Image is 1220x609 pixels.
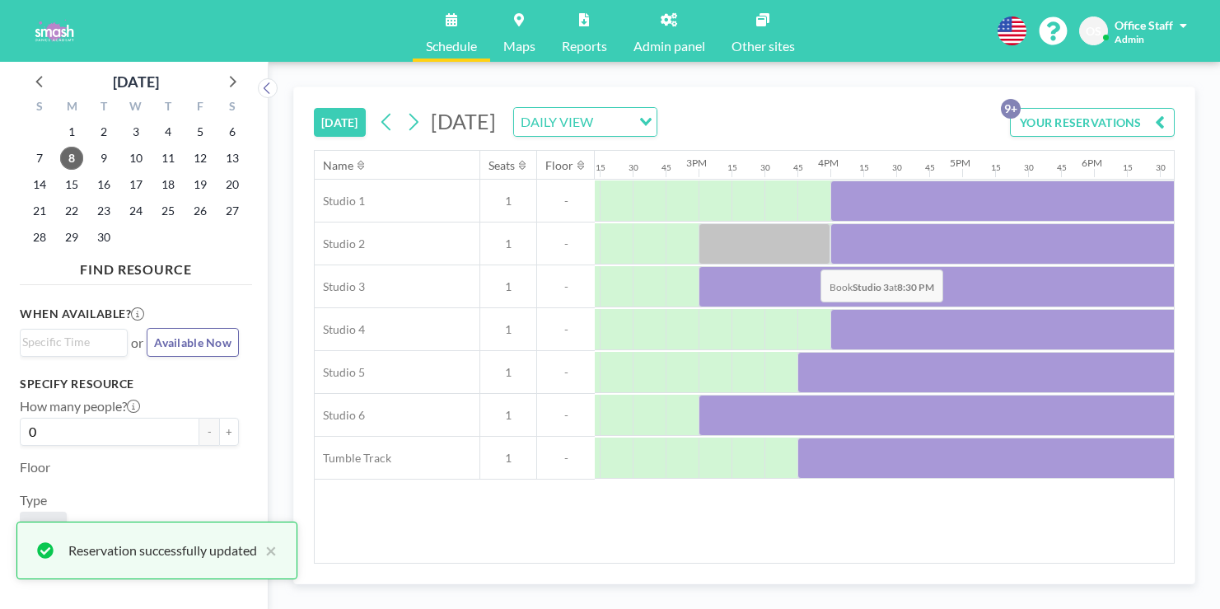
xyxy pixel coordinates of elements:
span: 1 [480,451,536,466]
span: Sunday, September 7, 2025 [28,147,51,170]
span: Available Now [154,335,231,349]
div: M [56,97,88,119]
span: 1 [480,322,536,337]
span: Thursday, September 25, 2025 [157,199,180,223]
span: 1 [480,365,536,380]
span: - [537,237,595,251]
span: Friday, September 12, 2025 [189,147,212,170]
span: Monday, September 22, 2025 [60,199,83,223]
span: Friday, September 19, 2025 [189,173,212,196]
span: Friday, September 26, 2025 [189,199,212,223]
span: Tuesday, September 2, 2025 [92,120,115,143]
div: 30 [760,162,770,173]
div: 5PM [950,157,970,169]
span: 1 [480,279,536,294]
span: Saturday, September 27, 2025 [221,199,244,223]
span: - [537,451,595,466]
label: Type [20,492,47,508]
div: T [88,97,120,119]
span: [DATE] [431,109,496,134]
span: Sunday, September 14, 2025 [28,173,51,196]
span: Monday, September 15, 2025 [60,173,83,196]
span: Sunday, September 21, 2025 [28,199,51,223]
span: Tuesday, September 9, 2025 [92,147,115,170]
div: 30 [1156,162,1166,173]
h4: FIND RESOURCE [20,255,252,278]
button: Available Now [147,328,239,357]
div: 15 [1123,162,1133,173]
span: Thursday, September 11, 2025 [157,147,180,170]
span: Sunday, September 28, 2025 [28,226,51,249]
span: Studio 6 [315,408,365,423]
div: 45 [925,162,935,173]
div: [DATE] [113,70,159,93]
div: Floor [545,158,573,173]
div: 15 [991,162,1001,173]
span: Monday, September 8, 2025 [60,147,83,170]
div: T [152,97,184,119]
span: Monday, September 29, 2025 [60,226,83,249]
span: OS [1086,24,1101,39]
span: Studio 1 [315,194,365,208]
div: S [24,97,56,119]
span: Wednesday, September 24, 2025 [124,199,147,223]
span: Book at [820,269,943,302]
div: Seats [488,158,515,173]
span: - [537,365,595,380]
span: 1 [480,237,536,251]
span: - [537,279,595,294]
span: Studio 2 [315,237,365,251]
b: 8:30 PM [897,281,934,293]
span: 1 [480,194,536,208]
div: S [216,97,248,119]
span: Tuesday, September 16, 2025 [92,173,115,196]
span: Thursday, September 4, 2025 [157,120,180,143]
span: Saturday, September 6, 2025 [221,120,244,143]
div: Search for option [514,108,657,136]
span: - [537,408,595,423]
img: organization-logo [26,15,82,48]
span: Tuesday, September 23, 2025 [92,199,115,223]
span: DAILY VIEW [517,111,596,133]
b: Studio 3 [853,281,889,293]
span: Admin panel [633,40,705,53]
span: Office Staff [1115,18,1173,32]
input: Search for option [22,333,118,351]
label: How many people? [20,398,140,415]
span: Wednesday, September 17, 2025 [124,173,147,196]
span: Admin [1115,33,1144,45]
div: 3PM [686,157,707,169]
div: 30 [892,162,902,173]
div: F [184,97,216,119]
span: Wednesday, September 10, 2025 [124,147,147,170]
span: - [537,194,595,208]
div: 45 [1057,162,1067,173]
span: Tumble Track [315,451,391,466]
span: Saturday, September 13, 2025 [221,147,244,170]
div: 15 [596,162,605,173]
div: 45 [793,162,803,173]
label: Floor [20,459,50,475]
span: Friday, September 5, 2025 [189,120,212,143]
div: 15 [727,162,737,173]
h3: Specify resource [20,377,239,391]
span: Saturday, September 20, 2025 [221,173,244,196]
button: close [257,541,277,560]
p: 9+ [1001,99,1021,119]
button: + [219,418,239,446]
div: 4PM [818,157,839,169]
span: or [131,335,143,351]
span: - [537,322,595,337]
span: Schedule [426,40,477,53]
span: Studio 4 [315,322,365,337]
div: 45 [661,162,671,173]
span: Room [26,518,60,535]
div: W [120,97,152,119]
span: Studio 3 [315,279,365,294]
div: Reservation successfully updated [68,541,257,560]
button: YOUR RESERVATIONS9+ [1010,108,1175,137]
span: Studio 5 [315,365,365,380]
div: Name [323,158,353,173]
div: 15 [859,162,869,173]
span: Reports [562,40,607,53]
